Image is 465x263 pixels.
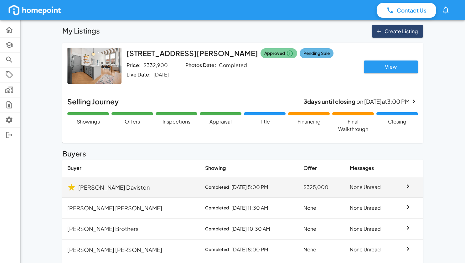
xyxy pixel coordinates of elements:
div: The buyer needs to schedule their final walkthrough. This typically happens 24-48 hours before cl... [332,112,374,133]
p: [PERSON_NAME] Daviston [78,183,150,192]
p: Completed [219,62,247,69]
div: Closing is scheduled. Prepare for the final walkthrough and document signing. [376,112,418,125]
p: [DATE] 11:30 AM [231,204,268,212]
span: Completed [205,204,229,212]
td: None Unread [345,177,399,197]
p: Financing [297,118,321,125]
div: Appraisal is complete. The results have been sent to the buyer's lender. [200,112,241,125]
td: None Unread [345,198,399,218]
b: 3 days until closing [304,98,355,105]
p: Showing [205,165,293,172]
p: [DATE] 10:30 AM [231,225,270,233]
div: Inspections are complete. Congratulations! [156,112,197,125]
p: Inspections [163,118,190,125]
span: Approved [264,50,285,57]
h6: My Listings [62,25,100,38]
p: [PERSON_NAME] [PERSON_NAME] [67,245,162,254]
button: Create Listing [372,25,423,38]
p: on [DATE] at 3:00 PM [304,97,410,106]
h6: [STREET_ADDRESS][PERSON_NAME] [127,48,258,59]
td: None [298,218,344,239]
p: Contact Us [397,6,426,14]
div: You've accepted an offer! We'll now proceed with the buyer's due diligence steps. [111,112,153,125]
img: Listing [67,48,121,84]
span: Pending Sale [303,50,330,57]
p: Price: [127,62,141,69]
p: [PERSON_NAME] [PERSON_NAME] [67,204,162,212]
h6: Selling Journey [67,96,119,108]
td: $325,000 [298,177,344,197]
p: [PERSON_NAME] Brothers [67,224,138,233]
td: None Unread [345,218,399,239]
p: Title [260,118,270,125]
div: Title company is conducting their search. They may contact you if they need additional information. [244,112,286,125]
h6: Buyers [62,148,423,160]
p: Closing [388,118,406,125]
img: homepoint_logo_white.png [8,4,62,16]
td: None [298,239,344,260]
p: Showings [77,118,100,125]
p: [DATE] 8:00 PM [231,246,268,253]
p: Buyer [67,165,195,172]
p: Final Walkthrough [332,118,374,133]
span: Completed [205,225,229,233]
p: Photos Date: [185,62,216,69]
td: None Unread [345,239,399,260]
p: Offer [303,165,339,172]
p: Appraisal [209,118,232,125]
td: None [298,198,344,218]
p: [DATE] 5:00 PM [231,184,268,191]
p: Live Date: [127,71,151,78]
p: Messages [350,165,394,172]
span: Completed [205,184,229,191]
span: Completed [205,246,229,253]
div: You have an accepted offer and showings are complete. [67,112,109,125]
p: Offers [125,118,140,125]
button: View [364,60,418,73]
p: $332,900 [143,62,168,69]
p: [DATE] [153,71,169,78]
div: Buyer needs to complete their mortgage approval process. This may take 2-3 weeks. [288,112,330,125]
